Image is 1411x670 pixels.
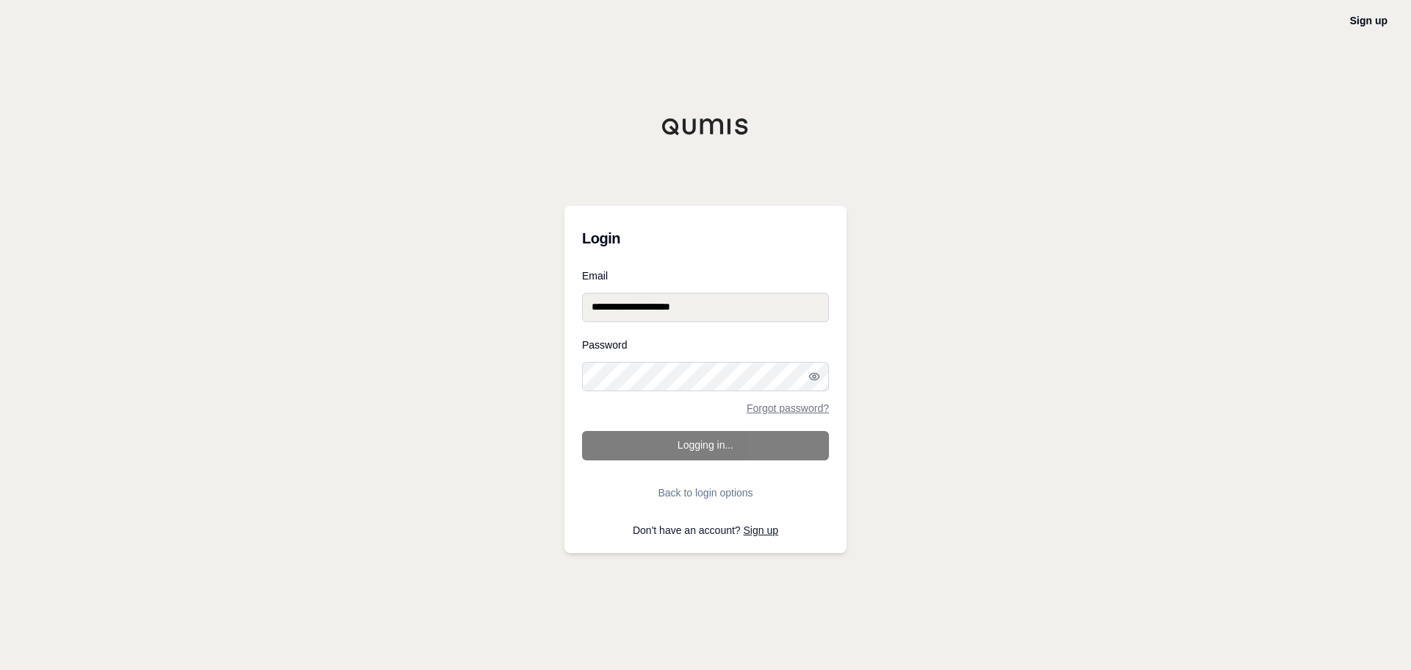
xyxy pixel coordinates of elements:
[747,403,829,413] a: Forgot password?
[661,118,750,135] img: Qumis
[582,525,829,535] p: Don't have an account?
[582,271,829,281] label: Email
[582,478,829,507] button: Back to login options
[582,224,829,253] h3: Login
[1350,15,1387,26] a: Sign up
[582,340,829,350] label: Password
[744,524,778,536] a: Sign up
